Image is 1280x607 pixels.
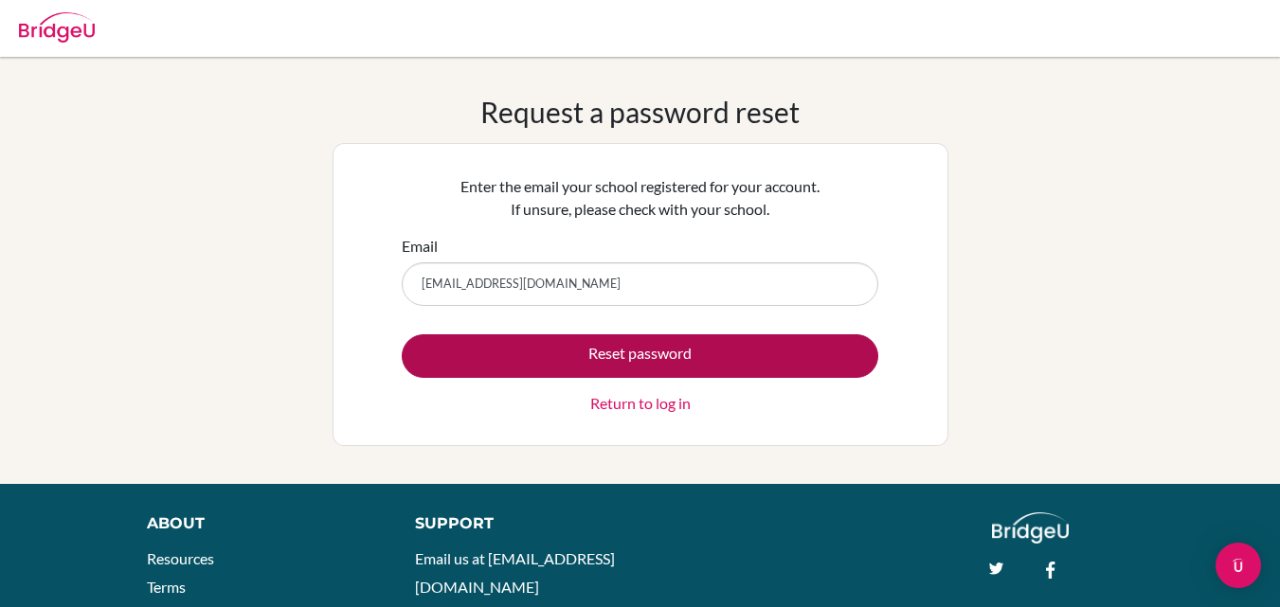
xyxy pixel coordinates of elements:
label: Email [402,235,438,258]
div: Open Intercom Messenger [1216,543,1261,588]
a: Terms [147,578,186,596]
img: Bridge-U [19,12,95,43]
a: Return to log in [590,392,691,415]
img: logo_white@2x-f4f0deed5e89b7ecb1c2cc34c3e3d731f90f0f143d5ea2071677605dd97b5244.png [992,512,1069,544]
button: Reset password [402,334,878,378]
div: Support [415,512,622,535]
div: About [147,512,372,535]
p: Enter the email your school registered for your account. If unsure, please check with your school. [402,175,878,221]
a: Resources [147,549,214,567]
h1: Request a password reset [480,95,800,129]
a: Email us at [EMAIL_ADDRESS][DOMAIN_NAME] [415,549,615,596]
